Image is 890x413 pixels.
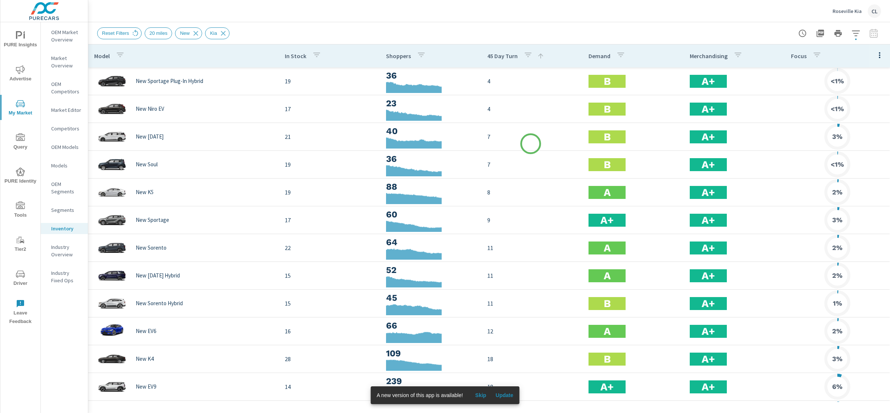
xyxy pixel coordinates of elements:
[136,161,158,168] p: New Soul
[3,99,38,117] span: My Market
[175,27,202,39] div: New
[604,269,611,282] h2: A
[386,153,475,165] h3: 36
[41,141,88,153] div: OEM Models
[3,299,38,326] span: Leave Feedback
[41,27,88,45] div: OEM Market Overview
[51,143,82,151] p: OEM Models
[386,236,475,249] h3: 64
[41,223,88,234] div: Inventory
[205,27,230,39] div: Kia
[136,244,167,251] p: New Sorento
[136,106,164,112] p: New Niro EV
[386,180,475,193] h3: 88
[487,271,577,280] p: 11
[41,179,88,197] div: OEM Segments
[386,347,475,360] h3: 109
[3,65,38,83] span: Advertise
[3,31,38,49] span: PURE Insights
[205,30,221,36] span: Kia
[136,272,180,279] p: New [DATE] Hybrid
[492,389,516,401] button: Update
[136,300,183,307] p: New Sorento Hybrid
[97,98,127,120] img: glamour
[377,392,463,398] span: A new version of this app is available!
[386,69,475,82] h3: 36
[832,244,843,252] h6: 2%
[702,214,715,227] h2: A+
[51,225,82,232] p: Inventory
[702,158,715,171] h2: A+
[41,79,88,97] div: OEM Competitors
[51,54,82,69] p: Market Overview
[41,242,88,260] div: Industry Overview
[469,389,492,401] button: Skip
[831,161,844,168] h6: <1%
[831,77,844,85] h6: <1%
[97,320,127,342] img: glamour
[832,272,843,279] h6: 2%
[97,237,127,259] img: glamour
[604,103,611,116] h2: B
[487,382,577,391] p: 18
[386,319,475,332] h3: 66
[285,188,374,197] p: 19
[702,297,715,310] h2: A+
[702,242,715,254] h2: A+
[136,328,156,334] p: New EV6
[51,80,82,95] p: OEM Competitors
[472,392,489,399] span: Skip
[285,243,374,252] p: 22
[495,392,513,399] span: Update
[604,242,611,254] h2: A
[600,380,614,393] h2: A+
[3,167,38,186] span: PURE Identity
[848,26,863,41] button: Apply Filters
[832,133,843,140] h6: 3%
[51,206,82,214] p: Segments
[487,132,577,141] p: 7
[702,103,715,116] h2: A+
[97,209,127,231] img: glamour
[97,292,127,314] img: glamour
[285,104,374,113] p: 17
[604,353,611,366] h2: B
[51,269,82,284] p: Industry Fixed Ops
[94,52,110,60] p: Model
[386,97,475,110] h3: 23
[41,104,88,116] div: Market Editor
[285,299,374,308] p: 15
[51,243,82,258] p: Industry Overview
[136,133,164,140] p: New [DATE]
[832,327,843,335] h6: 2%
[702,130,715,143] h2: A+
[600,214,614,227] h2: A+
[97,27,142,39] div: Reset Filters
[604,75,611,88] h2: B
[832,189,843,196] h6: 2%
[690,52,728,60] p: Merchandising
[3,201,38,220] span: Tools
[41,267,88,286] div: Industry Fixed Ops
[285,160,374,169] p: 19
[51,125,82,132] p: Competitors
[832,383,843,390] h6: 6%
[285,327,374,336] p: 16
[487,77,577,86] p: 4
[487,299,577,308] p: 11
[386,264,475,276] h3: 52
[604,130,611,143] h2: B
[3,270,38,288] span: Driver
[285,52,306,60] p: In Stock
[41,53,88,71] div: Market Overview
[702,269,715,282] h2: A+
[51,106,82,114] p: Market Editor
[386,208,475,221] h3: 60
[791,52,807,60] p: Focus
[386,125,475,137] h3: 40
[604,297,611,310] h2: B
[702,75,715,88] h2: A+
[97,126,127,148] img: glamour
[97,376,127,398] img: glamour
[97,348,127,370] img: glamour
